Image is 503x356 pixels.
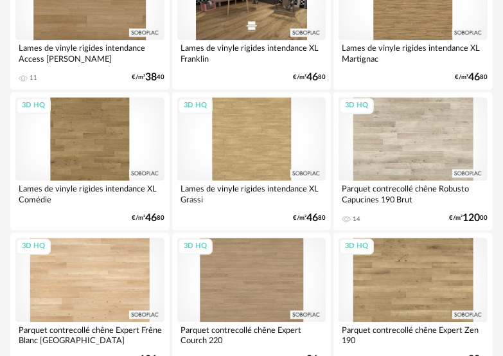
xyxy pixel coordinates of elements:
span: 120 [463,214,480,222]
div: €/m² 80 [132,214,164,222]
div: 3D HQ [339,98,374,114]
div: Lames de vinyle rigides intendance XL Franklin [177,40,326,66]
span: 46 [468,73,480,82]
div: 3D HQ [339,238,374,254]
div: 3D HQ [178,238,213,254]
div: Parquet contrecollé chêne Robusto Capucines 190 Brut [339,181,488,206]
div: Lames de vinyle rigides intendance XL Martignac [339,40,488,66]
div: Parquet contrecollé chêne Expert Frêne Blanc [GEOGRAPHIC_DATA] [15,322,164,348]
div: 11 [30,74,37,82]
span: 46 [145,214,157,222]
span: 38 [145,73,157,82]
div: Lames de vinyle rigides intendance XL Comédie [15,181,164,206]
div: Lames de vinyle rigides intendance XL Grassi [177,181,326,206]
div: 14 [353,215,360,223]
span: 46 [306,214,318,222]
div: €/m² 40 [132,73,164,82]
a: 3D HQ Lames de vinyle rigides intendance XL Comédie €/m²4680 [10,92,170,230]
div: 3D HQ [178,98,213,114]
div: €/m² 80 [293,73,326,82]
a: 3D HQ Parquet contrecollé chêne Robusto Capucines 190 Brut 14 €/m²12000 [333,92,493,230]
div: 3D HQ [16,238,51,254]
div: 3D HQ [16,98,51,114]
div: Parquet contrecollé chêne Expert Zen 190 [339,322,488,348]
span: 46 [306,73,318,82]
div: Parquet contrecollé chêne Expert Courch 220 [177,322,326,348]
a: 3D HQ Lames de vinyle rigides intendance XL Grassi €/m²4680 [172,92,331,230]
div: €/m² 80 [455,73,488,82]
div: €/m² 00 [449,214,488,222]
div: €/m² 80 [293,214,326,222]
div: Lames de vinyle rigides intendance Access [PERSON_NAME] [15,40,164,66]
